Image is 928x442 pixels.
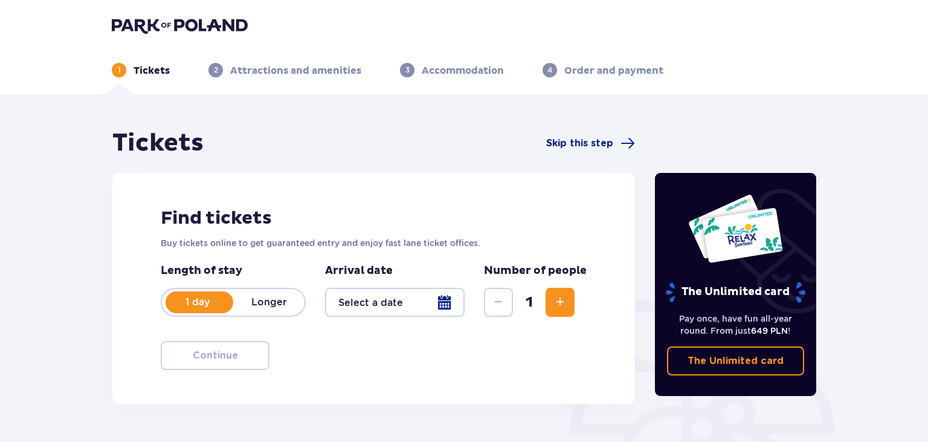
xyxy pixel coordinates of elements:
a: Skip this step [546,136,635,151]
p: Longer [233,296,304,309]
h2: Find tickets [161,207,587,230]
p: Pay once, have fun all-year round. From just ! [667,313,805,337]
img: Park of Poland logo [112,17,248,34]
p: Number of people [484,264,587,278]
p: Arrival date [325,264,393,278]
p: Attractions and amenities [230,64,361,77]
p: The Unlimited card [688,354,784,368]
p: Buy tickets online to get guaranteed entry and enjoy fast lane ticket offices. [161,237,587,249]
div: 3Accommodation [400,63,504,77]
button: Increase [546,288,575,317]
span: 649 PLN [751,326,788,336]
div: 1Tickets [112,63,170,77]
p: 2 [214,65,218,76]
img: Two entry cards to Suntago with the word 'UNLIMITED RELAX', featuring a white background with tro... [688,193,784,264]
div: 2Attractions and amenities [208,63,361,77]
p: 3 [405,65,410,76]
a: The Unlimited card [667,346,805,375]
p: Accommodation [422,64,504,77]
p: Tickets [134,64,170,77]
p: 4 [547,65,552,76]
p: 1 day [162,296,233,309]
button: Decrease [484,288,513,317]
p: The Unlimited card [665,282,807,303]
button: Continue [161,341,269,370]
p: 1 [118,65,121,76]
p: Continue [193,349,238,362]
p: Length of stay [161,264,306,278]
p: Order and payment [564,64,663,77]
span: 1 [515,293,543,311]
div: 4Order and payment [543,63,663,77]
span: Skip this step [546,137,613,150]
h1: Tickets [112,128,204,158]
